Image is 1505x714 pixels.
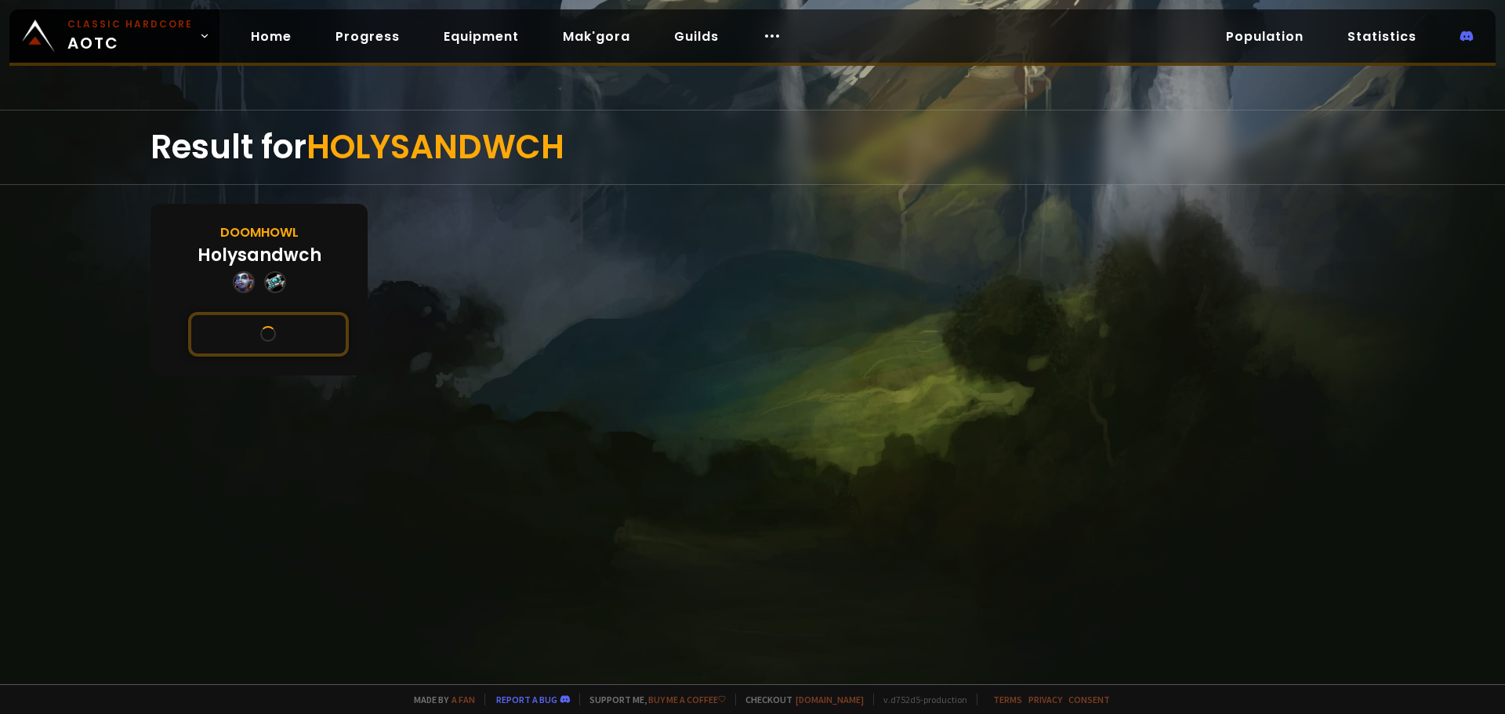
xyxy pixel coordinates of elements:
[9,9,219,63] a: Classic HardcoreAOTC
[1213,20,1316,53] a: Population
[220,223,299,242] div: Doomhowl
[796,694,864,705] a: [DOMAIN_NAME]
[150,111,1354,184] div: Result for
[67,17,193,55] span: AOTC
[648,694,726,705] a: Buy me a coffee
[550,20,643,53] a: Mak'gora
[579,694,726,705] span: Support me,
[1335,20,1429,53] a: Statistics
[323,20,412,53] a: Progress
[1028,694,1062,705] a: Privacy
[873,694,967,705] span: v. d752d5 - production
[451,694,475,705] a: a fan
[188,312,349,357] button: See this character
[993,694,1022,705] a: Terms
[238,20,304,53] a: Home
[198,242,321,268] div: Holysandwch
[404,694,475,705] span: Made by
[662,20,731,53] a: Guilds
[431,20,531,53] a: Equipment
[496,694,557,705] a: Report a bug
[1068,694,1110,705] a: Consent
[306,124,564,170] span: HOLYSANDWCH
[735,694,864,705] span: Checkout
[67,17,193,31] small: Classic Hardcore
